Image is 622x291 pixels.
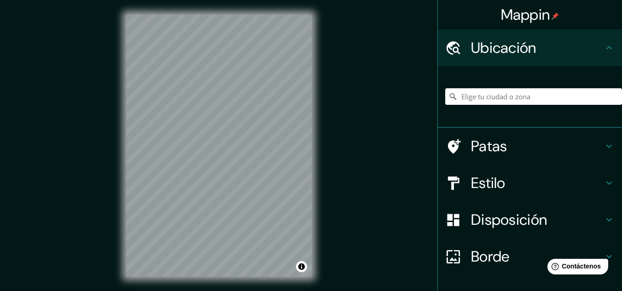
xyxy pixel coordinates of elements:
[445,88,622,105] input: Elige tu ciudad o zona
[438,201,622,238] div: Disposición
[471,210,547,229] font: Disposición
[471,137,507,156] font: Patas
[501,5,550,24] font: Mappin
[296,261,307,272] button: Activar o desactivar atribución
[471,173,506,193] font: Estilo
[540,255,612,281] iframe: Lanzador de widgets de ayuda
[438,238,622,275] div: Borde
[438,165,622,201] div: Estilo
[126,15,312,277] canvas: Mapa
[552,12,559,20] img: pin-icon.png
[438,29,622,66] div: Ubicación
[438,128,622,165] div: Patas
[471,247,510,266] font: Borde
[471,38,536,57] font: Ubicación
